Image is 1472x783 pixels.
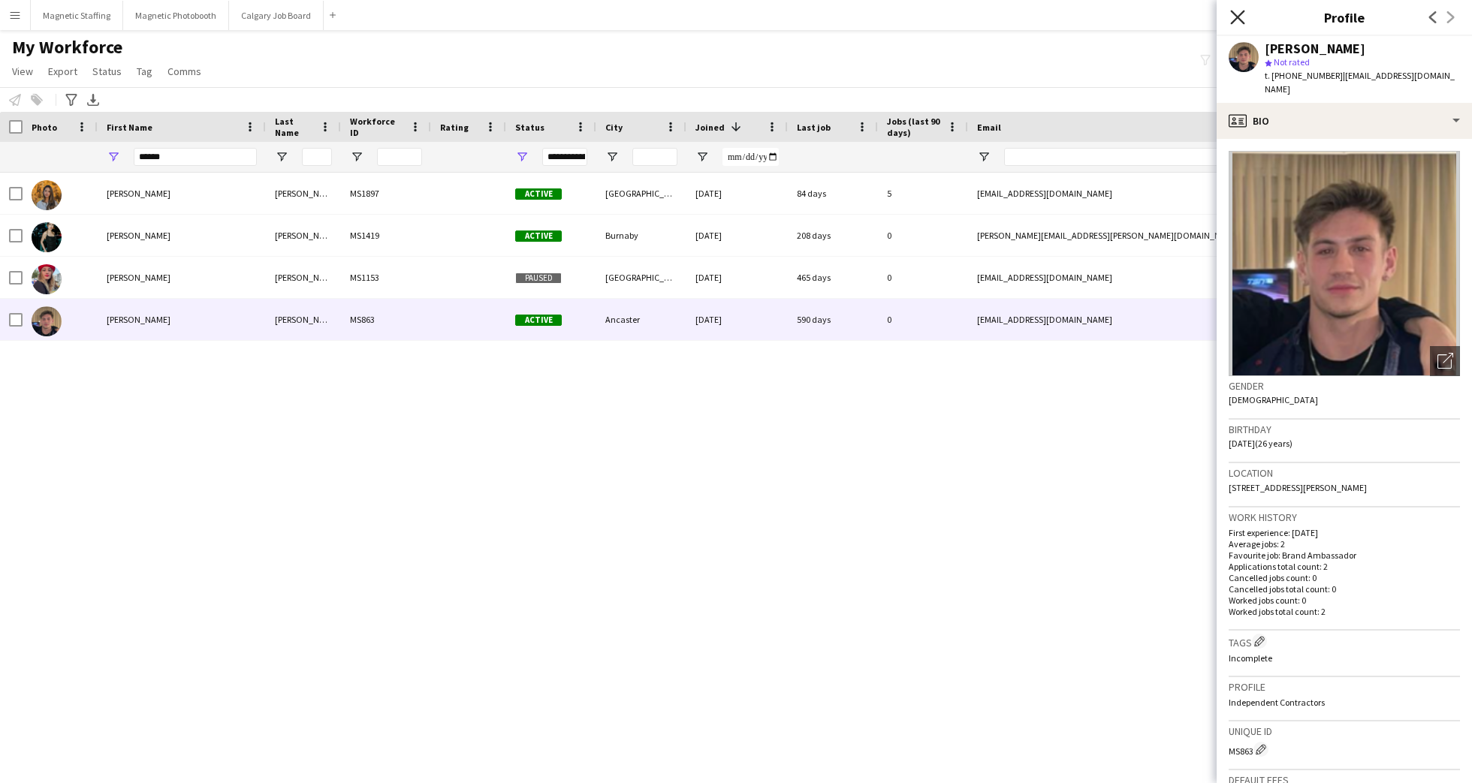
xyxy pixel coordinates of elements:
div: MS1153 [341,257,431,298]
div: MS863 [341,299,431,340]
div: 0 [878,257,968,298]
div: 0 [878,215,968,256]
span: Photo [32,122,57,133]
div: [PERSON_NAME] [266,299,341,340]
span: Comms [167,65,201,78]
div: MS1897 [341,173,431,214]
span: My Workforce [12,36,122,59]
div: [PERSON_NAME] [266,215,341,256]
div: [PERSON_NAME] [98,299,266,340]
h3: Unique ID [1229,724,1460,738]
div: [PERSON_NAME] [98,257,266,298]
span: Last job [797,122,831,133]
p: Average jobs: 2 [1229,538,1460,550]
div: [GEOGRAPHIC_DATA] [596,173,686,214]
h3: Location [1229,466,1460,480]
img: Juliana Caputo Martins [32,264,62,294]
input: City Filter Input [632,148,677,166]
p: Independent Contractors [1229,697,1460,708]
p: Worked jobs count: 0 [1229,595,1460,606]
div: Open photos pop-in [1430,346,1460,376]
a: Status [86,62,128,81]
input: Joined Filter Input [722,148,779,166]
input: Workforce ID Filter Input [377,148,422,166]
span: t. [PHONE_NUMBER] [1265,70,1343,81]
a: Comms [161,62,207,81]
span: [STREET_ADDRESS][PERSON_NAME] [1229,482,1367,493]
button: Open Filter Menu [350,150,363,164]
p: Incomplete [1229,652,1460,664]
div: [EMAIL_ADDRESS][DOMAIN_NAME] [968,257,1268,298]
button: Open Filter Menu [275,150,288,164]
span: Joined [695,122,725,133]
span: Email [977,122,1001,133]
button: Open Filter Menu [605,150,619,164]
a: View [6,62,39,81]
img: Juliana Parra Bohorquez [32,180,62,210]
span: Rating [440,122,469,133]
div: 84 days [788,173,878,214]
div: [PERSON_NAME] [98,215,266,256]
button: Magnetic Staffing [31,1,123,30]
input: First Name Filter Input [134,148,257,166]
input: Email Filter Input [1004,148,1259,166]
span: Active [515,188,562,200]
div: 465 days [788,257,878,298]
span: Paused [515,273,562,284]
img: Crew avatar or photo [1229,151,1460,376]
span: [DATE] (26 years) [1229,438,1293,449]
span: First Name [107,122,152,133]
img: Juliana Lopes [32,222,62,252]
div: [PERSON_NAME] [266,173,341,214]
span: [DEMOGRAPHIC_DATA] [1229,394,1318,405]
a: Export [42,62,83,81]
div: [PERSON_NAME] [98,173,266,214]
div: [DATE] [686,257,788,298]
h3: Profile [1229,680,1460,694]
span: Not rated [1274,56,1310,68]
div: 5 [878,173,968,214]
div: [EMAIL_ADDRESS][DOMAIN_NAME] [968,173,1268,214]
p: Favourite job: Brand Ambassador [1229,550,1460,561]
span: Status [92,65,122,78]
div: Bio [1217,103,1472,139]
span: | [EMAIL_ADDRESS][DOMAIN_NAME] [1265,70,1455,95]
app-action-btn: Export XLSX [84,91,102,109]
div: [EMAIL_ADDRESS][DOMAIN_NAME] [968,299,1268,340]
span: View [12,65,33,78]
h3: Work history [1229,510,1460,524]
div: [PERSON_NAME] [1265,42,1365,56]
span: Tag [137,65,152,78]
div: MS863 [1229,742,1460,757]
button: Open Filter Menu [107,150,120,164]
a: Tag [131,62,158,81]
div: [DATE] [686,173,788,214]
img: Julian Martin [32,306,62,336]
div: [PERSON_NAME] [PERSON_NAME] [266,257,341,298]
span: Last Name [275,116,314,138]
span: Active [515,315,562,326]
p: Cancelled jobs count: 0 [1229,572,1460,583]
button: Calgary Job Board [229,1,324,30]
h3: Profile [1217,8,1472,27]
p: Worked jobs total count: 2 [1229,606,1460,617]
p: Cancelled jobs total count: 0 [1229,583,1460,595]
span: Jobs (last 90 days) [887,116,941,138]
button: Open Filter Menu [515,150,529,164]
span: Export [48,65,77,78]
p: First experience: [DATE] [1229,527,1460,538]
div: [DATE] [686,299,788,340]
div: [GEOGRAPHIC_DATA] [596,257,686,298]
div: Burnaby [596,215,686,256]
span: City [605,122,623,133]
h3: Tags [1229,634,1460,649]
button: Open Filter Menu [695,150,709,164]
div: [PERSON_NAME][EMAIL_ADDRESS][PERSON_NAME][DOMAIN_NAME] [968,215,1268,256]
h3: Birthday [1229,423,1460,436]
div: 590 days [788,299,878,340]
div: 208 days [788,215,878,256]
div: Ancaster [596,299,686,340]
input: Last Name Filter Input [302,148,332,166]
span: Status [515,122,544,133]
span: Workforce ID [350,116,404,138]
